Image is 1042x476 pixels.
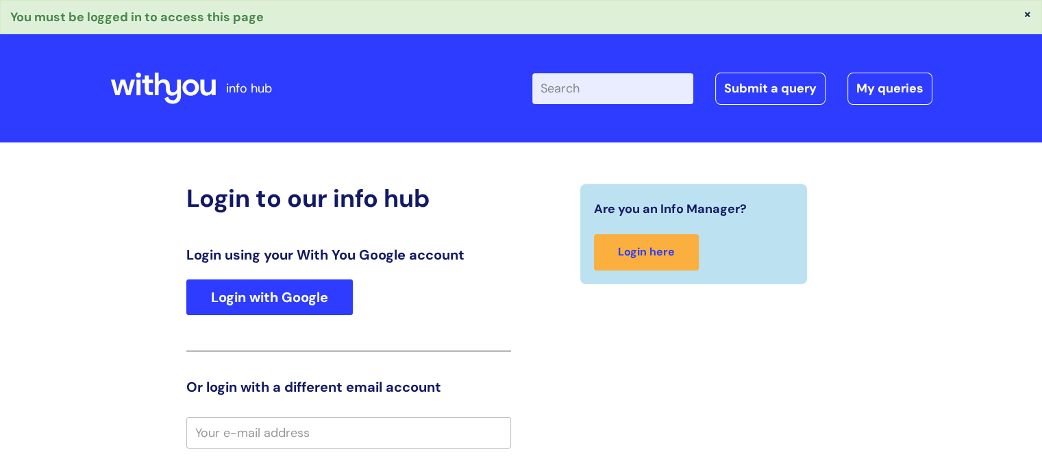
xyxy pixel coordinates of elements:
a: Login here [594,234,699,271]
h3: Login using your With You Google account [186,247,511,263]
h3: Or login with a different email account [186,379,511,395]
a: My queries [847,73,932,104]
input: Search [532,73,693,103]
input: Your e-mail address [186,417,511,449]
a: Submit a query [715,73,826,104]
p: info hub [226,77,272,99]
span: Are you an Info Manager? [594,198,747,220]
h2: Login to our info hub [186,184,511,213]
a: Login with Google [186,279,353,315]
button: × [1024,8,1032,20]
